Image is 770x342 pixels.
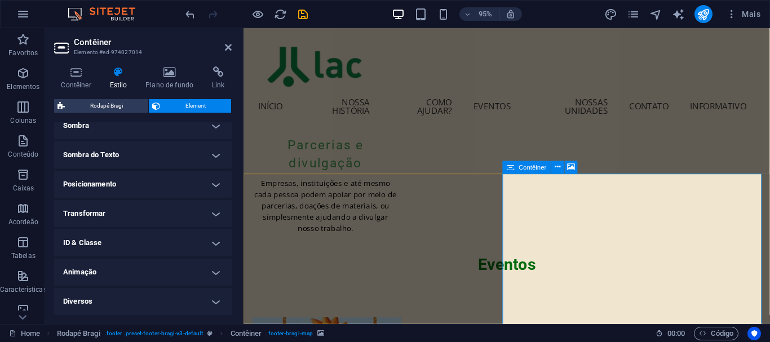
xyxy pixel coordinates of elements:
button: save [296,7,309,21]
span: . footer-bragi-map [266,327,313,340]
i: Desfazer: Mudar distância (Ctrl+Z) [184,8,197,21]
p: Tabelas [11,251,36,260]
i: AI Writer [672,8,685,21]
span: : [675,329,677,337]
span: . footer .preset-footer-bragi-v3-default [105,327,203,340]
span: Código [699,327,733,340]
p: Favoritos [8,48,38,57]
h3: Elemento #ed-974027014 [74,47,209,57]
button: Mais [722,5,765,23]
h4: ID & Classe [54,229,232,256]
h4: Plano de fundo [139,66,205,90]
button: Clique aqui para sair do modo de visualização e continuar editando [251,7,264,21]
h4: Sombra [54,112,232,139]
img: Editor Logo [65,7,149,21]
button: Rodapé Bragi [54,99,148,113]
button: reload [273,7,287,21]
i: Design (Ctrl+Alt+Y) [604,8,617,21]
button: Element [149,99,231,113]
h4: Link [205,66,232,90]
button: publish [694,5,713,23]
p: Acordeão [8,217,38,226]
i: Este elemento contém um plano de fundo [317,330,324,336]
nav: breadcrumb [57,327,325,340]
h4: Animação [54,259,232,286]
span: Mais [726,8,760,20]
span: Rodapé Bragi [68,99,145,113]
span: Clique para selecionar. Clique duas vezes para editar [231,327,262,340]
button: text_generator [672,7,685,21]
h4: Diversos [54,288,232,315]
button: design [604,7,618,21]
span: Element [163,99,228,113]
button: Código [694,327,738,340]
p: Colunas [10,116,36,125]
i: Publicar [697,8,710,21]
h6: 95% [476,7,494,21]
h4: Transformar [54,200,232,227]
button: Usercentrics [747,327,761,340]
span: Clique para selecionar. Clique duas vezes para editar [57,327,100,340]
h4: Estilo [103,66,139,90]
p: Elementos [7,82,39,91]
span: Contêiner [519,164,546,170]
button: undo [183,7,197,21]
span: 00 00 [667,327,685,340]
i: Páginas (Ctrl+Alt+S) [627,8,640,21]
h4: Contêiner [54,66,103,90]
p: Caixas [13,184,34,193]
h4: Posicionamento [54,171,232,198]
i: Navegador [649,8,662,21]
button: pages [627,7,640,21]
h2: Contêiner [74,37,232,47]
i: Este elemento é uma predefinição personalizável [207,330,213,336]
i: Salvar (Ctrl+S) [297,8,309,21]
a: Clique para cancelar a seleção. Clique duas vezes para abrir as Páginas [9,327,40,340]
button: 95% [459,7,499,21]
i: Recarregar página [274,8,287,21]
h4: Sombra do Texto [54,141,232,168]
p: Conteúdo [8,150,38,159]
h6: Tempo de sessão [656,327,685,340]
button: navigator [649,7,663,21]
